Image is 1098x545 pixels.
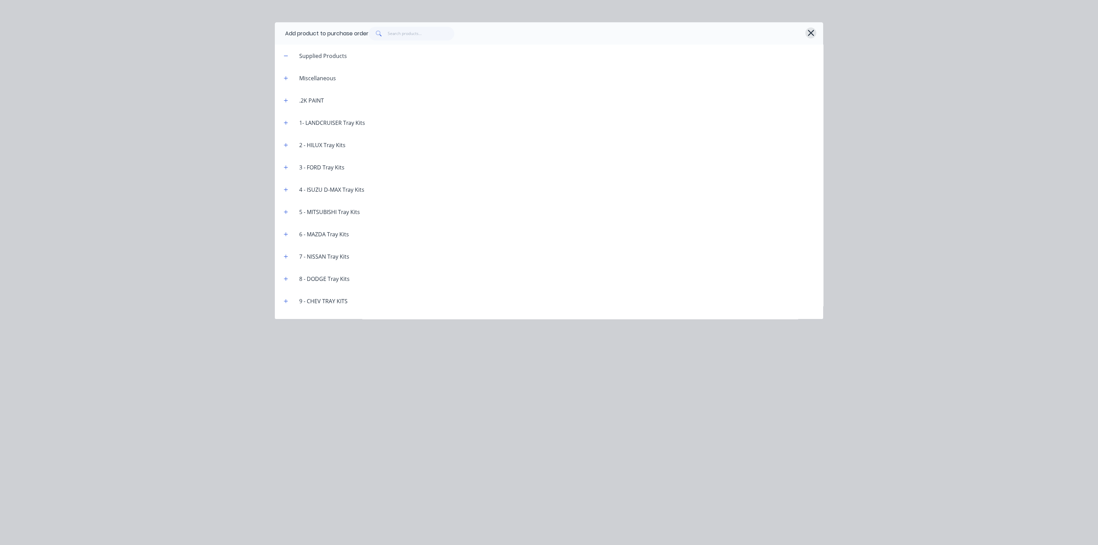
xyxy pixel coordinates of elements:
[294,96,329,105] div: .2K PAINT
[388,27,455,40] input: Search products...
[294,186,370,194] div: 4 - ISUZU D-MAX Tray Kits
[294,141,351,149] div: 2 - HILUX Tray Kits
[294,297,353,305] div: 9 - CHEV TRAY KITS
[294,230,354,238] div: 6 - MAZDA Tray Kits
[294,163,350,171] div: 3 - FORD Tray Kits
[294,119,371,127] div: 1- LANDCRUISER Tray Kits
[294,208,365,216] div: 5 - MITSUBISHI Tray Kits
[294,252,355,261] div: 7 - NISSAN Tray Kits
[294,275,355,283] div: 8 - DODGE Tray Kits
[294,74,341,82] div: Miscellaneous
[294,52,352,60] div: Supplied Products
[285,29,369,38] div: Add product to purchase order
